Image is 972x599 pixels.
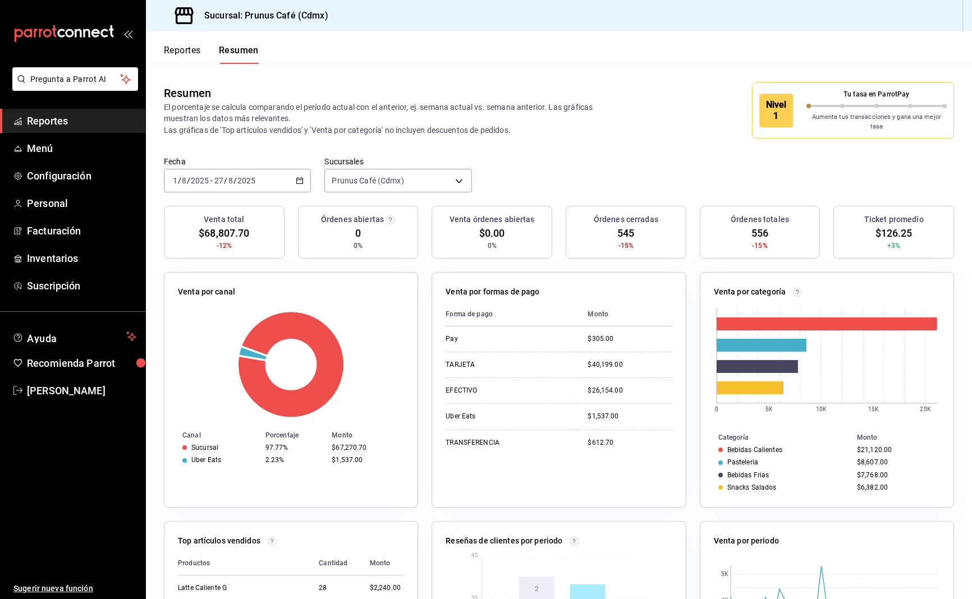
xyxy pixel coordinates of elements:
[265,444,323,451] div: 97.77%
[714,286,786,298] p: Venta por categoría
[261,429,328,441] th: Porcentaje
[27,168,136,183] span: Configuración
[190,176,209,185] input: ----
[123,29,132,38] button: open_drawer_menu
[324,158,471,165] label: Sucursales
[164,158,311,165] label: Fecha
[446,386,558,395] div: EFECTIVO
[731,214,789,225] h3: Órdenes totales
[715,406,718,412] text: 0
[450,214,535,225] h3: Venta órdenes abiertas
[27,356,136,371] span: Recomienda Parrot
[857,458,936,466] div: $8,607.00
[446,360,558,370] div: TARJETA
[310,551,360,575] th: Cantidad
[27,330,122,343] span: Ayuda
[857,483,936,491] div: $6,382.00
[319,583,351,593] div: 28
[321,214,384,225] h3: Órdenes abiertas
[588,334,672,344] div: $305.00
[178,551,310,575] th: Productos
[446,438,558,448] div: TRANSFERENCIA
[27,383,136,398] span: [PERSON_NAME]
[815,406,826,412] text: 10K
[27,141,136,156] span: Menú
[332,444,400,451] div: $67,270.70
[228,176,233,185] input: --
[217,241,232,251] span: -12%
[588,438,672,448] div: $612.70
[224,176,227,185] span: /
[214,176,224,185] input: --
[27,113,136,128] span: Reportes
[700,431,852,444] th: Categoría
[178,535,260,547] p: Top artículos vendidos
[187,176,190,185] span: /
[8,81,138,93] a: Pregunta a Parrot AI
[588,360,672,370] div: $40,199.00
[191,456,221,464] div: Uber Eats
[479,225,505,241] span: $0.00
[868,406,878,412] text: 15K
[327,429,418,441] th: Monto
[30,73,121,85] span: Pregunta a Parrot AI
[195,9,328,22] h3: Sucursal: Prunus Café (Cdmx)
[714,535,779,547] p: Venta por periodo
[588,412,672,421] div: $1,537.00
[164,429,261,441] th: Canal
[759,94,793,127] div: Nivel 1
[355,225,361,241] span: 0
[594,214,658,225] h3: Órdenes cerradas
[875,225,913,241] span: $126.25
[765,406,773,412] text: 5K
[219,45,259,64] button: Resumen
[27,196,136,211] span: Personal
[27,251,136,266] span: Inventarios
[806,113,947,131] p: Aumenta tus transacciones y gana una mejor tasa
[727,458,758,466] div: Pasteleria
[332,456,400,464] div: $1,537.00
[446,334,558,344] div: Pay
[191,444,218,451] div: Sucursal
[361,551,405,575] th: Monto
[727,483,777,491] div: Snacks Salados
[579,302,672,326] th: Monto
[727,471,769,479] div: Bebidas Frias
[13,583,136,595] span: Sugerir nueva función
[752,241,768,251] span: -15%
[446,302,579,326] th: Forma de pago
[332,175,404,186] span: Prunus Café (Cdmx)
[233,176,237,185] span: /
[751,225,768,241] span: 556
[727,446,782,454] div: Bebidas Calientes
[370,583,405,593] div: $2,240.00
[204,214,244,225] h3: Venta total
[164,85,211,102] div: Resumen
[164,102,625,135] p: El porcentaje se calcula comparando el período actual con el anterior, ej. semana actual vs. sema...
[178,176,181,185] span: /
[887,241,900,251] span: +3%
[199,225,249,241] span: $68,807.70
[588,386,672,395] div: $26,154.00
[237,176,256,185] input: ----
[446,412,558,421] div: Uber Eats
[210,176,213,185] span: -
[488,241,497,251] span: 0%
[178,583,290,593] div: Latte Caliente G
[617,225,634,241] span: 545
[864,214,924,225] h3: Ticket promedio
[27,278,136,293] span: Suscripción
[618,241,634,251] span: -15%
[181,176,187,185] input: --
[172,176,178,185] input: --
[164,45,259,64] div: navigation tabs
[857,446,936,454] div: $21,120.00
[721,572,728,578] text: 5K
[806,89,947,99] p: Tu tasa en ParrotPay
[354,241,363,251] span: 0%
[265,456,323,464] div: 2.23%
[446,286,539,298] p: Venta por formas de pago
[178,286,235,298] p: Venta por canal
[446,535,562,547] p: Reseñas de clientes por periodo
[920,406,930,412] text: 20K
